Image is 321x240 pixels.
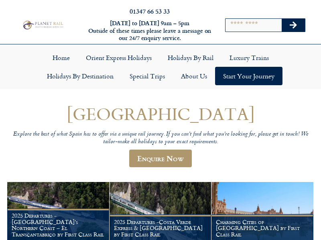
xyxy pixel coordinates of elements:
h1: [GEOGRAPHIC_DATA] [7,104,314,123]
button: Search [282,19,305,32]
a: Special Trips [122,67,173,85]
a: Start your Journey [215,67,282,85]
a: Orient Express Holidays [78,48,160,67]
a: Holidays by Rail [160,48,221,67]
h6: [DATE] to [DATE] 9am – 5pm Outside of these times please leave a message on our 24/7 enquiry serv... [87,20,212,42]
a: About Us [173,67,215,85]
a: Enquire Now [129,150,192,167]
a: Home [45,48,78,67]
img: Planet Rail Train Holidays Logo [21,20,64,30]
h1: Charming Cities of [GEOGRAPHIC_DATA] by First Class Rail [216,219,309,238]
h1: 2025 Departures -[GEOGRAPHIC_DATA]’s Northern Coast – El Transcantábrico by First Class Rail [12,212,105,238]
a: Luxury Trains [221,48,277,67]
nav: Menu [4,48,317,85]
p: Explore the best of what Spain has to offer via a unique rail journey. If you can’t find what you... [7,131,314,146]
a: 01347 66 53 33 [130,6,170,16]
a: Holidays by Destination [39,67,122,85]
h1: 2025 Departures -Costa Verde Express & [GEOGRAPHIC_DATA] by First Class Rail [114,219,207,238]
